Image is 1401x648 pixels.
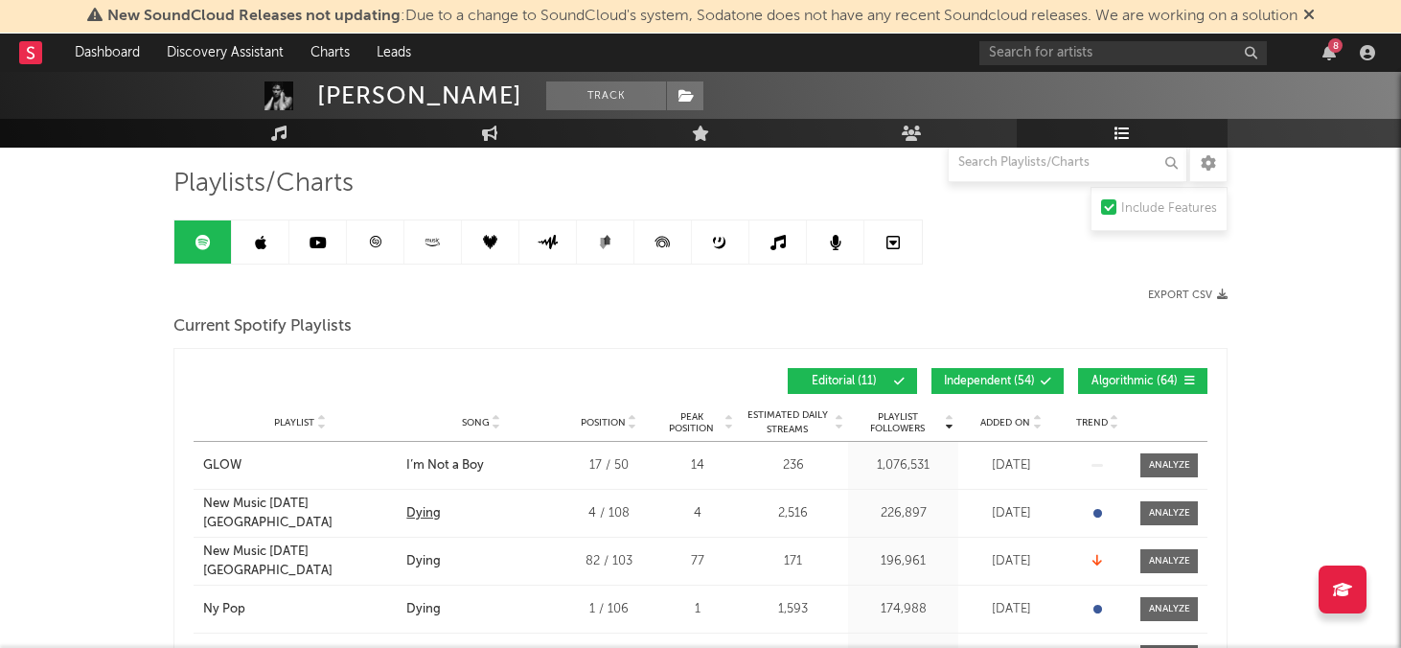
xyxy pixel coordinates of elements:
span: Position [581,417,626,428]
a: GLOW [203,456,397,475]
div: 2,516 [743,504,843,523]
div: 1 [661,600,733,619]
span: Editorial ( 11 ) [800,376,888,387]
div: 1,076,531 [853,456,953,475]
div: Dying [406,552,441,571]
input: Search for artists [979,41,1267,65]
div: [DATE] [963,552,1059,571]
span: Added On [980,417,1030,428]
a: New Music [DATE] [GEOGRAPHIC_DATA] [203,543,397,580]
div: 8 [1328,38,1343,53]
div: 236 [743,456,843,475]
div: 226,897 [853,504,953,523]
div: 174,988 [853,600,953,619]
div: 1 / 106 [565,600,652,619]
a: New Music [DATE] [GEOGRAPHIC_DATA] [203,495,397,532]
div: Ny Pop [203,600,245,619]
span: Current Spotify Playlists [173,315,352,338]
div: Dying [406,504,441,523]
a: Charts [297,34,363,72]
div: [DATE] [963,456,1059,475]
span: : Due to a change to SoundCloud's system, Sodatone does not have any recent Soundcloud releases. ... [107,9,1298,24]
div: 17 / 50 [565,456,652,475]
span: Playlists/Charts [173,173,354,196]
div: [DATE] [963,600,1059,619]
div: Include Features [1121,197,1217,220]
button: Editorial(11) [788,368,917,394]
span: Playlist [274,417,314,428]
span: Trend [1076,417,1108,428]
a: Ny Pop [203,600,397,619]
div: Dying [406,600,441,619]
div: 4 [661,504,733,523]
div: GLOW [203,456,241,475]
span: Estimated Daily Streams [743,408,832,437]
button: Export CSV [1148,289,1228,301]
div: I’m Not a Boy [406,456,484,475]
div: 171 [743,552,843,571]
span: Algorithmic ( 64 ) [1091,376,1179,387]
div: [PERSON_NAME] [317,81,522,110]
span: Playlist Followers [853,411,942,434]
div: 1,593 [743,600,843,619]
span: Independent ( 54 ) [944,376,1035,387]
div: 82 / 103 [565,552,652,571]
span: New SoundCloud Releases not updating [107,9,401,24]
div: 77 [661,552,733,571]
button: Algorithmic(64) [1078,368,1207,394]
a: Leads [363,34,425,72]
button: Independent(54) [931,368,1064,394]
span: Dismiss [1303,9,1315,24]
span: Peak Position [661,411,722,434]
a: Discovery Assistant [153,34,297,72]
span: Song [462,417,490,428]
div: 4 / 108 [565,504,652,523]
button: 8 [1322,45,1336,60]
div: 196,961 [853,552,953,571]
div: 14 [661,456,733,475]
input: Search Playlists/Charts [948,144,1187,182]
div: [DATE] [963,504,1059,523]
button: Track [546,81,666,110]
a: Dashboard [61,34,153,72]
